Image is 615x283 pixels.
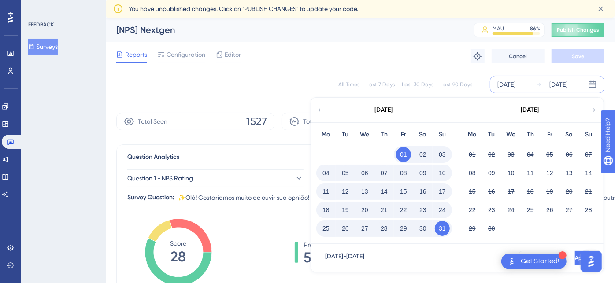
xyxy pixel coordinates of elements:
button: 09 [484,165,499,180]
button: 13 [357,184,372,199]
button: 18 [319,202,333,217]
div: We [501,129,521,140]
span: Promoters [304,240,337,250]
tspan: Score [170,240,187,247]
div: Last 7 Days [367,81,395,88]
button: 25 [319,221,333,236]
button: 30 [415,221,430,236]
div: Th [374,129,394,140]
div: Su [579,129,598,140]
span: You have unpublished changes. Click on ‘PUBLISH CHANGES’ to update your code. [129,4,358,14]
button: 01 [465,147,480,162]
button: 02 [484,147,499,162]
span: Publish Changes [557,26,599,33]
div: Tu [336,129,355,140]
div: FEEDBACK [28,21,54,28]
button: 18 [523,184,538,199]
button: 28 [377,221,392,236]
button: 20 [357,202,372,217]
button: 13 [562,165,577,180]
button: Save [552,49,604,63]
div: Survey Question: [127,192,174,203]
img: launcher-image-alternative-text [507,256,517,267]
button: 16 [415,184,430,199]
button: 11 [319,184,333,199]
button: 22 [396,202,411,217]
button: 27 [562,202,577,217]
button: 12 [542,165,557,180]
button: 29 [396,221,411,236]
button: 02 [415,147,430,162]
span: Total Responses [303,116,348,127]
span: Total Seen [138,116,167,127]
button: 04 [319,165,333,180]
button: 07 [581,147,596,162]
div: All Times [338,81,359,88]
div: Th [521,129,540,140]
button: Cancel [519,251,566,265]
div: We [355,129,374,140]
button: 26 [338,221,353,236]
span: Need Help? [21,2,55,13]
button: 23 [484,202,499,217]
button: 23 [415,202,430,217]
div: Tu [482,129,501,140]
button: 12 [338,184,353,199]
div: [NPS] Nextgen [116,24,452,36]
div: 86 % [530,25,540,32]
button: 21 [377,202,392,217]
button: 22 [465,202,480,217]
button: 17 [435,184,450,199]
span: 1527 [246,114,267,129]
div: Sa [559,129,579,140]
button: 25 [523,202,538,217]
button: 16 [484,184,499,199]
button: 19 [338,202,353,217]
span: Save [572,53,584,60]
span: Editor [225,49,241,60]
button: 27 [357,221,372,236]
button: 07 [377,165,392,180]
div: 1 [559,251,567,259]
div: Su [433,129,452,140]
div: Last 90 Days [441,81,472,88]
button: Apply [575,251,589,265]
button: 26 [542,202,557,217]
div: Fr [394,129,413,140]
button: Surveys [28,39,58,55]
button: 05 [542,147,557,162]
div: [DATE] [375,105,393,115]
tspan: 28 [171,248,186,265]
button: 14 [377,184,392,199]
div: Mo [316,129,336,140]
div: Open Get Started! checklist, remaining modules: 1 [501,254,567,269]
button: 21 [581,184,596,199]
button: 30 [484,221,499,236]
button: 08 [396,165,411,180]
div: Last 30 Days [402,81,433,88]
span: 57% [304,250,337,265]
span: Question 1 - NPS Rating [127,173,193,184]
button: 01 [396,147,411,162]
button: 10 [504,165,519,180]
button: 05 [338,165,353,180]
button: 17 [504,184,519,199]
div: [DATE] [549,79,567,90]
div: Mo [463,129,482,140]
span: Reports [125,49,147,60]
button: 08 [465,165,480,180]
span: Configuration [167,49,205,60]
button: Publish Changes [552,23,604,37]
div: [DATE] [497,79,515,90]
div: Get Started! [521,257,559,266]
button: 28 [581,202,596,217]
div: [DATE] [521,105,539,115]
div: Sa [413,129,433,140]
button: 19 [542,184,557,199]
span: Cancel [509,53,527,60]
button: 15 [465,184,480,199]
button: 04 [523,147,538,162]
button: 09 [415,165,430,180]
